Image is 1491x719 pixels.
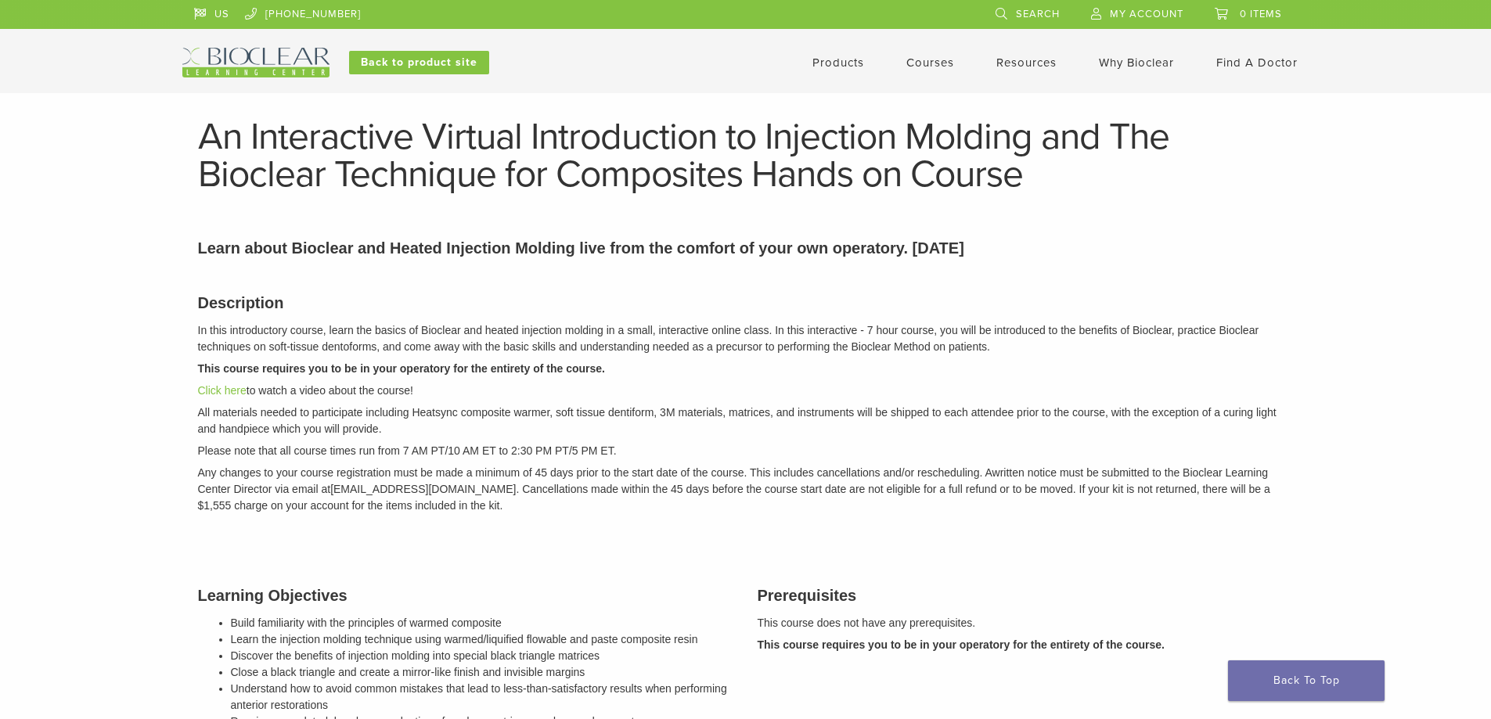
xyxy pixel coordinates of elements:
p: All materials needed to participate including Heatsync composite warmer, soft tissue dentiform, 3... [198,404,1294,437]
li: Close a black triangle and create a mirror-like finish and invisible margins [231,664,734,681]
h3: Description [198,291,1294,315]
span: Any changes to your course registration must be made a minimum of 45 days prior to the start date... [198,466,992,479]
a: Back to product site [349,51,489,74]
h3: Prerequisites [758,584,1294,607]
p: Please note that all course times run from 7 AM PT/10 AM ET to 2:30 PM PT/5 PM ET. [198,443,1294,459]
span: Search [1016,8,1060,20]
p: to watch a video about the course! [198,383,1294,399]
a: Courses [906,56,954,70]
strong: This course requires you to be in your operatory for the entirety of the course. [758,638,1165,651]
span: My Account [1110,8,1183,20]
h3: Learning Objectives [198,584,734,607]
em: written notice must be submitted to the Bioclear Learning Center Director via email at [EMAIL_ADD... [198,466,1270,512]
p: This course does not have any prerequisites. [758,615,1294,631]
span: 0 items [1240,8,1282,20]
li: Discover the benefits of injection molding into special black triangle matrices [231,648,734,664]
a: Products [812,56,864,70]
a: Why Bioclear [1099,56,1174,70]
li: Build familiarity with the principles of warmed composite [231,615,734,631]
strong: This course requires you to be in your operatory for the entirety of the course. [198,362,605,375]
li: Learn the injection molding technique using warmed/liquified flowable and paste composite resin [231,631,734,648]
p: Learn about Bioclear and Heated Injection Molding live from the comfort of your own operatory. [D... [198,236,1294,260]
img: Bioclear [182,48,330,77]
h1: An Interactive Virtual Introduction to Injection Molding and The Bioclear Technique for Composite... [198,118,1294,193]
a: Click here [198,384,247,397]
li: Understand how to avoid common mistakes that lead to less-than-satisfactory results when performi... [231,681,734,714]
p: In this introductory course, learn the basics of Bioclear and heated injection molding in a small... [198,322,1294,355]
a: Find A Doctor [1216,56,1298,70]
a: Resources [996,56,1057,70]
a: Back To Top [1228,660,1385,701]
